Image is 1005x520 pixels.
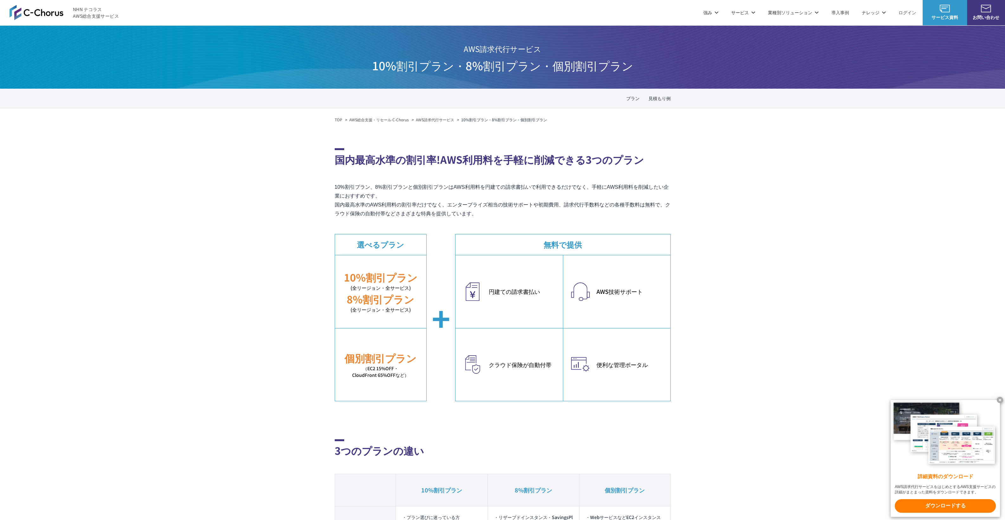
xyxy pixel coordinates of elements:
[895,499,996,513] x-t: ダウンロードする
[862,9,886,16] p: ナレッジ
[895,473,996,480] x-t: 詳細資料のダウンロード
[605,486,645,494] em: 個別割引プラン
[891,400,1000,517] a: 詳細資料のダウンロード AWS請求代行サービスをはじめとするAWS支援サービスの詳細がまとまった資料をダウンロードできます。 ダウンロードする
[596,360,664,369] em: 便利な管理ポータル
[648,95,671,102] a: 見積もり例
[416,117,454,123] a: AWS請求代行サービス
[981,5,991,12] img: お問い合わせ
[489,360,557,369] em: クラウド保険が自動付帯
[831,9,849,16] a: 導入事例
[335,439,671,458] h2: 3つのプランの違い
[335,234,426,255] dt: 選べるプラン
[335,117,342,123] a: TOP
[596,287,664,296] em: AWS技術サポート
[421,486,462,494] em: 10%割引プラン
[515,486,552,494] em: 8%割引プラン
[895,484,996,495] x-t: AWS請求代行サービスをはじめとするAWS支援サービスの詳細がまとまった資料をダウンロードできます。
[899,9,916,16] a: ログイン
[703,9,718,16] p: 強み
[335,365,426,378] small: （EC2 15%OFF・ CloudFront 65%OFFなど）
[372,57,633,73] span: 10%割引プラン・8%割引プラン ・個別割引プラン
[372,41,633,57] span: AWS請求代行サービス
[335,148,671,167] h2: 国内最高水準の割引率!AWS利用料を手軽に削減できる3つのプラン
[335,306,426,314] small: (全リージョン・全サービス)
[349,117,409,123] a: AWS総合支援・リセール C-Chorus
[347,292,414,306] em: 8%割引プラン
[731,9,755,16] p: サービス
[455,234,670,255] dt: 無料で提供
[768,9,819,16] p: 業種別ソリューション
[489,287,557,296] em: 円建ての請求書払い
[10,5,63,20] img: AWS総合支援サービス C-Chorus
[967,14,1005,21] span: お問い合わせ
[344,270,417,284] em: 10%割引プラン
[461,117,547,122] em: 10%割引プラン・8%割引プラン・個別割引プラン
[626,95,640,102] a: プラン
[923,14,967,21] span: サービス資料
[335,183,671,218] p: 10%割引プラン、8%割引プランと個別割引プランはAWS利用料を円建ての請求書払いで利用できるだけでなく、手軽にAWS利用料を削減したい企業におすすめです。 国内最高水準のAWS利用料の割引率だ...
[335,284,426,292] small: (全リージョン・全サービス)
[73,6,119,19] span: NHN テコラス AWS総合支援サービス
[940,5,950,12] img: AWS総合支援サービス C-Chorus サービス資料
[10,5,119,20] a: AWS総合支援サービス C-Chorus NHN テコラスAWS総合支援サービス
[345,351,416,365] em: 個別割引プラン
